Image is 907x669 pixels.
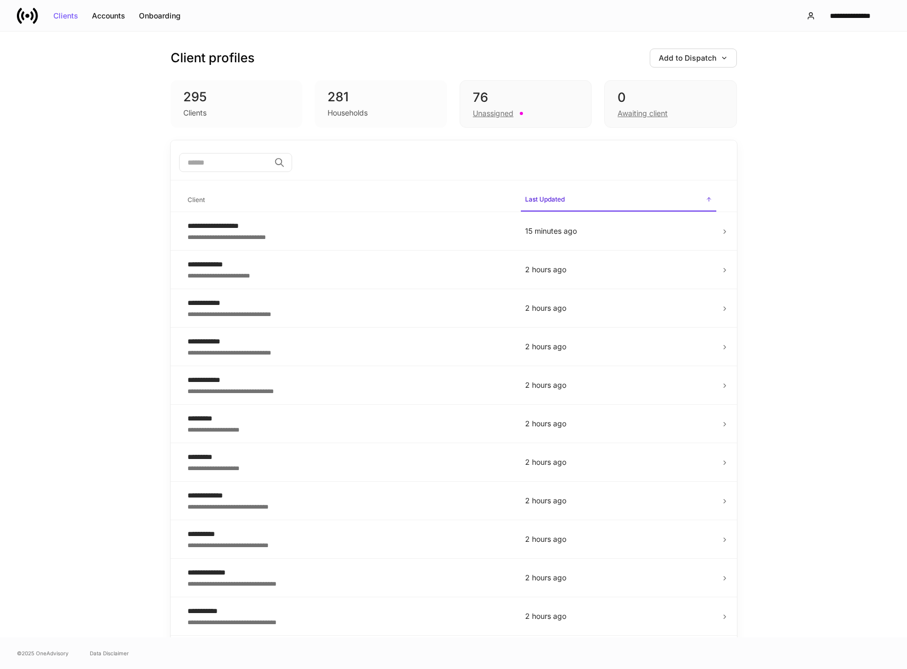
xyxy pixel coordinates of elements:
div: Unassigned [473,108,513,119]
p: 2 hours ago [525,380,712,390]
button: Onboarding [132,7,188,24]
div: 281 [328,89,434,106]
p: 2 hours ago [525,303,712,313]
p: 15 minutes ago [525,226,712,236]
div: Clients [183,108,207,118]
p: 2 hours ago [525,341,712,352]
button: Add to Dispatch [650,49,737,68]
div: 0 [618,89,723,106]
span: © 2025 OneAdvisory [17,649,69,657]
div: 76 [473,89,578,106]
div: Households [328,108,368,118]
div: Accounts [92,12,125,20]
h3: Client profiles [171,50,255,66]
p: 2 hours ago [525,418,712,429]
a: Data Disclaimer [90,649,129,657]
h6: Client [188,195,205,205]
button: Clients [46,7,85,24]
div: Onboarding [139,12,181,20]
p: 2 hours ago [525,495,712,506]
div: Awaiting client [618,108,668,119]
p: 2 hours ago [525,457,712,467]
div: Clients [53,12,78,20]
div: 0Awaiting client [604,80,736,128]
p: 2 hours ago [525,572,712,583]
button: Accounts [85,7,132,24]
p: 2 hours ago [525,534,712,544]
h6: Last Updated [525,194,565,204]
div: Add to Dispatch [659,54,728,62]
span: Last Updated [521,189,716,212]
p: 2 hours ago [525,264,712,275]
p: 2 hours ago [525,611,712,622]
span: Client [183,189,512,211]
div: 76Unassigned [460,80,592,128]
div: 295 [183,89,290,106]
